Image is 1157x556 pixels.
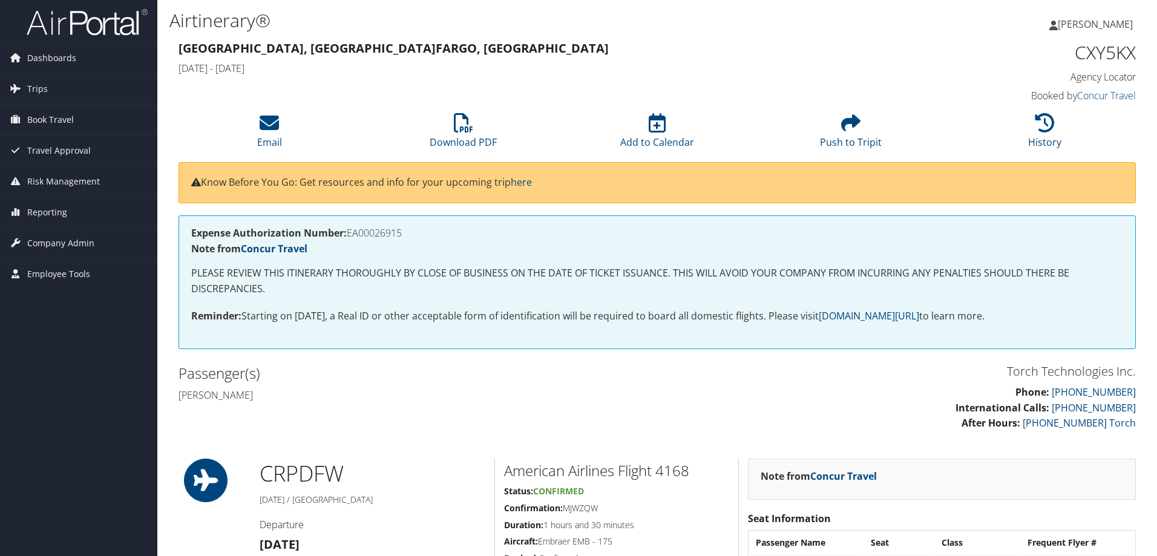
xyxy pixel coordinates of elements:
[1015,385,1049,399] strong: Phone:
[504,485,533,497] strong: Status:
[865,532,934,554] th: Seat
[910,70,1136,83] h4: Agency Locator
[27,259,90,289] span: Employee Tools
[179,62,892,75] h4: [DATE] - [DATE]
[241,242,307,255] a: Concur Travel
[620,120,694,149] a: Add to Calendar
[430,120,497,149] a: Download PDF
[910,40,1136,65] h1: CXY5KX
[260,459,485,489] h1: CRP DFW
[1052,385,1136,399] a: [PHONE_NUMBER]
[504,519,729,531] h5: 1 hours and 30 minutes
[504,519,543,531] strong: Duration:
[504,535,538,547] strong: Aircraft:
[179,388,648,402] h4: [PERSON_NAME]
[810,469,877,483] a: Concur Travel
[1028,120,1061,149] a: History
[504,460,729,481] h2: American Airlines Flight 4168
[666,363,1136,380] h3: Torch Technologies Inc.
[511,175,532,189] a: here
[962,416,1020,430] strong: After Hours:
[179,363,648,384] h2: Passenger(s)
[27,197,67,227] span: Reporting
[191,309,1123,324] p: Starting on [DATE], a Real ID or other acceptable form of identification will be required to boar...
[819,309,919,322] a: [DOMAIN_NAME][URL]
[27,166,100,197] span: Risk Management
[910,89,1136,102] h4: Booked by
[750,532,863,554] th: Passenger Name
[27,136,91,166] span: Travel Approval
[504,535,729,548] h5: Embraer EMB - 175
[27,228,94,258] span: Company Admin
[748,512,831,525] strong: Seat Information
[504,502,729,514] h5: MJWZQW
[504,502,563,514] strong: Confirmation:
[1049,6,1145,42] a: [PERSON_NAME]
[191,175,1123,191] p: Know Before You Go: Get resources and info for your upcoming trip
[936,532,1020,554] th: Class
[820,120,882,149] a: Push to Tripit
[1058,18,1133,31] span: [PERSON_NAME]
[260,518,485,531] h4: Departure
[257,120,282,149] a: Email
[27,74,48,104] span: Trips
[27,43,76,73] span: Dashboards
[27,105,74,135] span: Book Travel
[191,309,241,322] strong: Reminder:
[191,266,1123,296] p: PLEASE REVIEW THIS ITINERARY THOROUGHLY BY CLOSE OF BUSINESS ON THE DATE OF TICKET ISSUANCE. THIS...
[169,8,820,33] h1: Airtinerary®
[260,536,300,552] strong: [DATE]
[761,469,877,483] strong: Note from
[191,226,347,240] strong: Expense Authorization Number:
[1021,532,1134,554] th: Frequent Flyer #
[533,485,584,497] span: Confirmed
[191,242,307,255] strong: Note from
[27,8,148,36] img: airportal-logo.png
[955,401,1049,414] strong: International Calls:
[260,494,485,506] h5: [DATE] / [GEOGRAPHIC_DATA]
[1077,89,1136,102] a: Concur Travel
[179,40,609,56] strong: [GEOGRAPHIC_DATA], [GEOGRAPHIC_DATA] Fargo, [GEOGRAPHIC_DATA]
[1052,401,1136,414] a: [PHONE_NUMBER]
[191,228,1123,238] h4: EA00026915
[1023,416,1136,430] a: [PHONE_NUMBER] Torch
